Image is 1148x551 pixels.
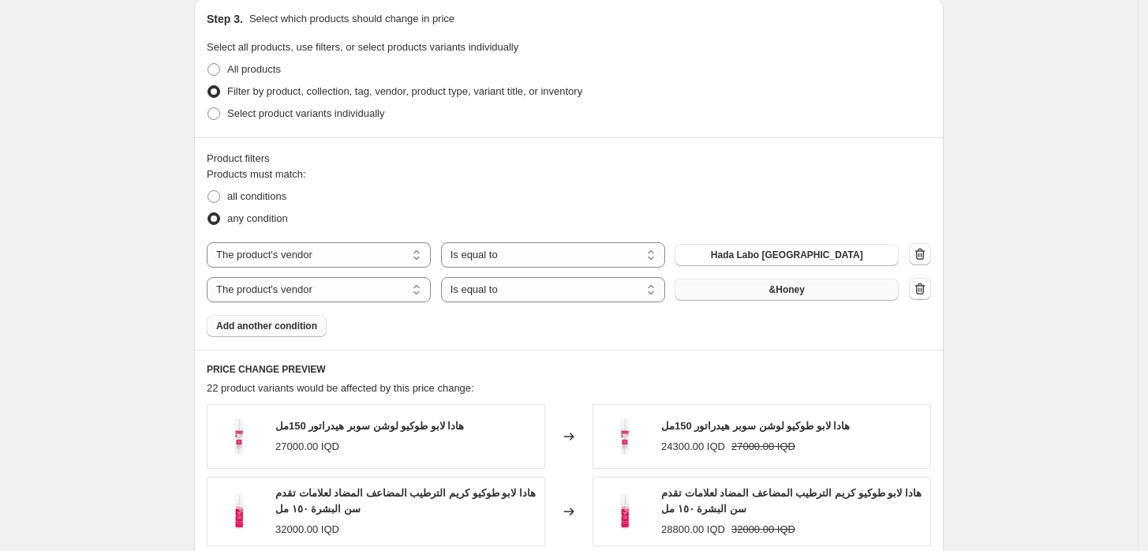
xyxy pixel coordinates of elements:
[661,420,850,432] span: هادا لابو طوكيو لوشن سوبر هيدراتور 150مل
[731,439,795,455] strike: 27000.00 IQD
[207,382,474,394] span: 22 product variants would be affected by this price change:
[227,63,281,75] span: All products
[275,420,464,432] span: هادا لابو طوكيو لوشن سوبر هيدراتور 150مل
[601,413,649,460] img: PicsArt_02-19-12.45.10_80x.jpg
[207,41,518,53] span: Select all products, use filters, or select products variants individually
[275,522,339,538] div: 32000.00 IQD
[207,363,931,376] h6: PRICE CHANGE PREVIEW
[711,249,863,261] span: Hada Labo [GEOGRAPHIC_DATA]
[675,279,899,301] button: &Honey
[661,439,725,455] div: 24300.00 IQD
[601,488,649,535] img: PicsArt_02-19-12.43.46_80x.jpg
[275,439,339,455] div: 27000.00 IQD
[249,11,454,27] p: Select which products should change in price
[227,107,384,119] span: Select product variants individually
[207,11,243,27] h2: Step 3.
[675,244,899,266] button: Hada Labo [GEOGRAPHIC_DATA]
[731,522,795,538] strike: 32000.00 IQD
[207,168,306,180] span: Products must match:
[661,522,725,538] div: 28800.00 IQD
[215,413,263,460] img: PicsArt_02-19-12.45.10_80x.jpg
[227,212,288,224] span: any condition
[661,487,922,515] span: هادا لابو طوكيو كريم الترطيب المضاعف المضاد لعلامات تقدم سن البشرة ١٥٠ مل
[216,320,317,332] span: Add another condition
[769,283,805,296] span: &Honey
[227,190,286,202] span: all conditions
[207,151,931,167] div: Product filters
[227,85,582,97] span: Filter by product, collection, tag, vendor, product type, variant title, or inventory
[275,487,536,515] span: هادا لابو طوكيو كريم الترطيب المضاعف المضاد لعلامات تقدم سن البشرة ١٥٠ مل
[207,315,327,337] button: Add another condition
[215,488,263,535] img: PicsArt_02-19-12.43.46_80x.jpg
